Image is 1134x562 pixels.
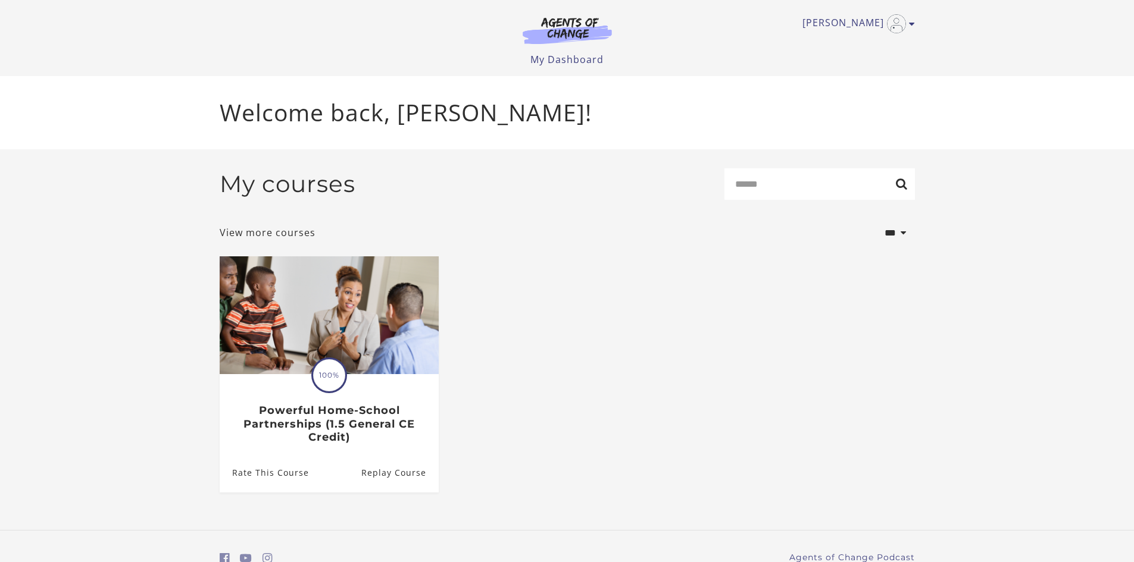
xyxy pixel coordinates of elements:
[220,170,355,198] h2: My courses
[510,17,624,44] img: Agents of Change Logo
[220,453,309,492] a: Powerful Home-School Partnerships (1.5 General CE Credit): Rate This Course
[361,453,438,492] a: Powerful Home-School Partnerships (1.5 General CE Credit): Resume Course
[530,53,604,66] a: My Dashboard
[802,14,909,33] a: Toggle menu
[313,359,345,391] span: 100%
[220,95,915,130] p: Welcome back, [PERSON_NAME]!
[232,404,426,444] h3: Powerful Home-School Partnerships (1.5 General CE Credit)
[220,225,315,240] a: View more courses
